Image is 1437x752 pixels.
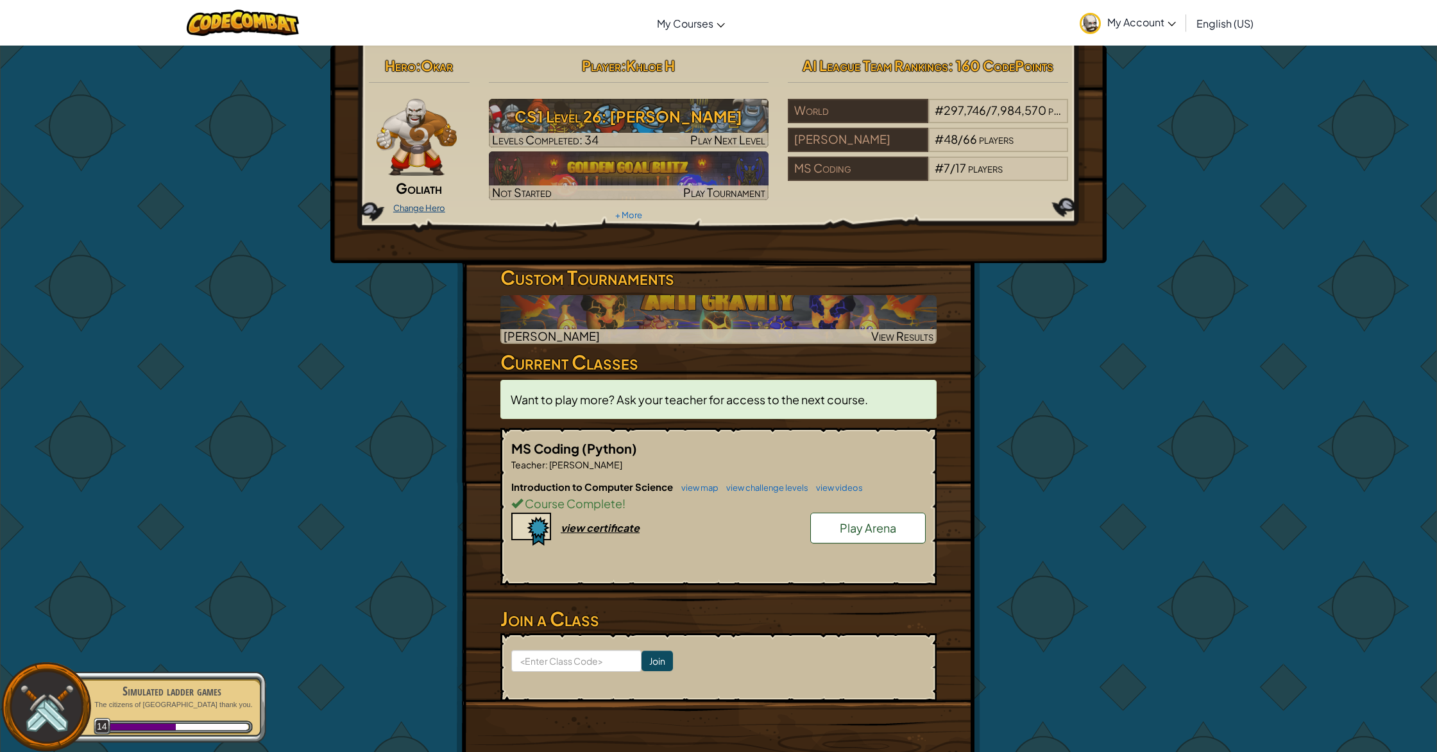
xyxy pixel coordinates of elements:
span: 17 [955,160,966,175]
div: World [788,99,928,123]
a: view certificate [511,521,640,534]
span: Player [582,56,621,74]
span: Not Started [492,185,552,200]
span: Want to play more? Ask your teacher for access to the next course. [511,392,868,407]
span: Play Tournament [683,185,765,200]
span: Introduction to Computer Science [511,481,675,493]
span: (Python) [582,440,637,456]
p: The citizens of [GEOGRAPHIC_DATA] thank you. [91,700,253,710]
span: : [621,56,626,74]
h3: Custom Tournaments [500,263,937,292]
a: [PERSON_NAME]View Results [500,295,937,344]
a: My Courses [650,6,731,40]
a: + More [615,210,642,220]
span: Goliath [396,179,442,197]
div: MS Coding [788,157,928,181]
span: Khloe H [626,56,675,74]
a: view videos [810,483,863,493]
img: avatar [1080,13,1101,34]
span: MS Coding [511,440,582,456]
span: Levels Completed: 34 [492,132,599,147]
h3: Current Classes [500,348,937,377]
a: [PERSON_NAME]#48/66players [788,140,1068,155]
span: players [1048,103,1083,117]
span: English (US) [1196,17,1254,30]
a: Play Next Level [489,99,769,148]
h3: Join a Class [500,604,937,633]
span: # [935,132,944,146]
img: goliath-pose.png [377,99,457,176]
a: Change Hero [393,203,445,213]
span: / [986,103,991,117]
a: English (US) [1190,6,1260,40]
span: # [935,103,944,117]
span: ! [622,496,625,511]
a: MS Coding#7/17players [788,169,1068,184]
a: World#297,746/7,984,570players [788,111,1068,126]
span: 14 [94,718,111,735]
span: [PERSON_NAME] [548,459,622,470]
span: / [950,160,955,175]
span: AI League Team Rankings [803,56,948,74]
span: 7 [944,160,950,175]
span: Teacher [511,459,545,470]
span: : [416,56,421,74]
span: Hero [385,56,416,74]
h3: CS1 Level 26: [PERSON_NAME] [489,102,769,131]
span: players [979,132,1014,146]
img: Anti-gravity [500,295,937,344]
span: / [958,132,963,146]
span: players [968,160,1003,175]
a: view map [675,483,718,493]
span: Okar [421,56,453,74]
img: Golden Goal [489,151,769,200]
span: # [935,160,944,175]
span: Play Next Level [690,132,765,147]
input: Join [642,651,673,671]
span: My Account [1107,15,1176,29]
span: 297,746 [944,103,986,117]
a: My Account [1073,3,1182,43]
div: [PERSON_NAME] [788,128,928,152]
img: CodeCombat logo [187,10,299,36]
span: 7,984,570 [991,103,1046,117]
span: Play Arena [840,520,896,535]
span: [PERSON_NAME] [504,329,600,343]
img: certificate-icon.png [511,513,551,546]
span: My Courses [657,17,713,30]
a: view challenge levels [720,483,808,493]
span: 66 [963,132,977,146]
img: CS1 Level 26: Wakka Maul [489,99,769,148]
div: Simulated ladder games [91,682,253,700]
input: <Enter Class Code> [511,650,642,672]
span: Course Complete [523,496,622,511]
a: Not StartedPlay Tournament [489,151,769,200]
span: : [545,459,548,470]
span: View Results [871,329,933,343]
span: : 160 CodePoints [948,56,1053,74]
div: view certificate [561,521,640,534]
img: swords.png [17,678,76,737]
span: 48 [944,132,958,146]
